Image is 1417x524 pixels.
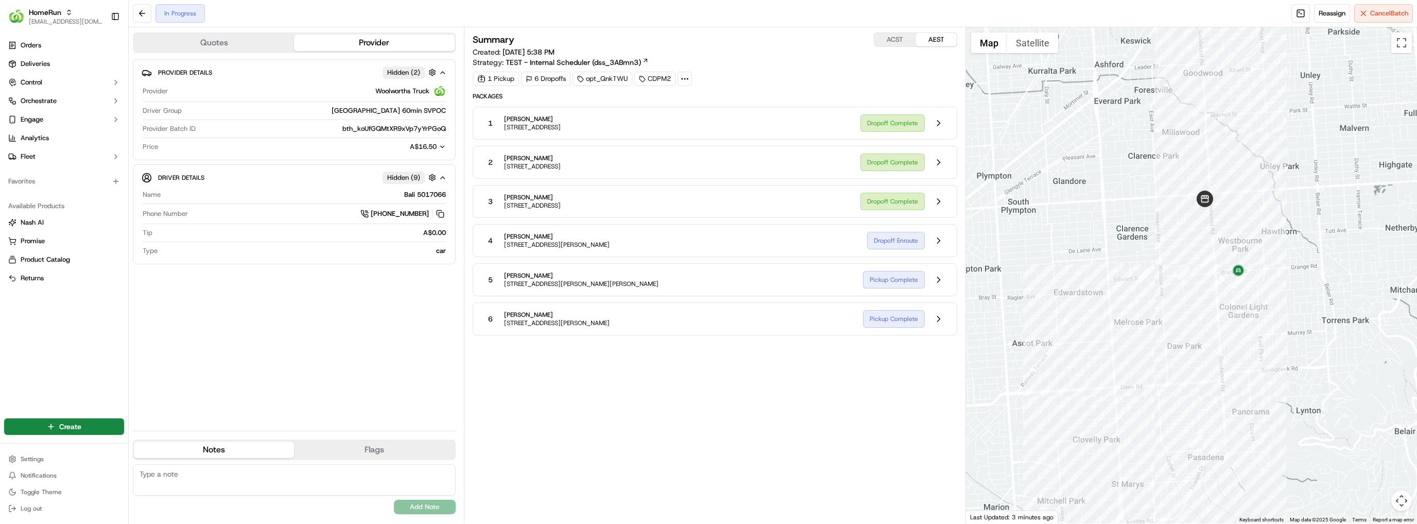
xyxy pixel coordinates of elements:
span: Name [143,190,161,199]
button: Show street map [971,32,1007,53]
div: Last Updated: 3 minutes ago [966,511,1058,523]
span: [PERSON_NAME] [504,272,659,280]
div: opt_QnkTWU [573,72,632,86]
div: A$0.00 [157,228,446,238]
a: Orders [4,37,124,54]
button: Orchestrate [4,93,124,109]
img: Google [969,510,1003,523]
div: 6 Dropoffs [521,72,571,86]
button: Toggle Theme [4,485,124,499]
span: 4 [488,235,493,246]
button: Control [4,74,124,91]
a: Analytics [4,130,124,146]
span: Product Catalog [21,255,70,264]
button: Returns [4,270,124,286]
button: Create [4,418,124,435]
button: Show satellite imagery [1007,32,1058,53]
a: Terms (opens in new tab) [1352,517,1367,522]
div: 5 [1137,269,1150,282]
button: Product Catalog [4,251,124,268]
span: [PHONE_NUMBER] [371,209,429,218]
img: ww.png [434,85,446,97]
span: Driver Details [158,174,204,182]
span: [STREET_ADDRESS][PERSON_NAME] [504,319,610,327]
div: 1 Pickup [473,72,519,86]
div: car [162,246,446,256]
span: Log out [21,504,42,513]
span: [DATE] 5:38 PM [503,47,555,57]
button: Notifications [4,468,124,483]
button: Nash AI [4,214,124,231]
span: Toggle Theme [21,488,62,496]
a: Returns [8,274,120,283]
span: [PERSON_NAME] [504,193,561,201]
div: 6 [1189,434,1203,448]
span: [STREET_ADDRESS] [504,162,561,171]
span: 1 [488,118,493,128]
button: Hidden (2) [383,66,439,79]
span: [PERSON_NAME] [504,311,610,319]
button: Reassign [1314,4,1350,23]
button: Engage [4,111,124,128]
span: Settings [21,455,44,463]
button: [EMAIL_ADDRESS][DOMAIN_NAME] [29,18,102,26]
button: Hidden (9) [383,171,439,184]
span: A$16.50 [410,142,437,151]
a: Nash AI [8,218,120,227]
span: Provider [143,87,168,96]
button: Notes [134,442,294,458]
button: HomeRunHomeRun[EMAIL_ADDRESS][DOMAIN_NAME] [4,4,107,29]
span: Woolworths Truck [375,87,429,96]
div: Available Products [4,198,124,214]
span: Hidden ( 2 ) [387,68,420,77]
a: Open this area in Google Maps (opens a new window) [969,510,1003,523]
h3: Summary [473,35,514,44]
button: Driver DetailsHidden (9) [142,169,447,186]
span: Created: [473,47,555,57]
span: Reassign [1319,9,1345,18]
img: HomeRun [8,8,25,25]
button: HomeRun [29,7,61,18]
span: Cancel Batch [1370,9,1408,18]
a: Report a map error [1373,517,1414,522]
div: 4 [1177,266,1190,280]
button: Provider DetailsHidden (2) [142,64,447,81]
span: Type [143,246,158,256]
button: Quotes [134,35,294,51]
span: [PERSON_NAME] [504,232,610,241]
span: Orders [21,41,41,50]
a: [PHONE_NUMBER] [360,208,446,219]
button: Log out [4,501,124,516]
button: Map camera controls [1391,491,1412,511]
span: [STREET_ADDRESS] [504,123,561,131]
span: Promise [21,236,45,246]
button: Keyboard shortcuts [1239,516,1284,523]
div: 1 [1191,103,1205,116]
div: CDPM2 [634,72,676,86]
span: Fleet [21,152,36,161]
button: Toggle fullscreen view [1391,32,1412,53]
span: Engage [21,115,43,124]
button: Flags [294,442,454,458]
span: bth_koUfGQMtXR9xVp7yYrPGoQ [342,124,446,133]
span: TEST - Internal Scheduler (dss_3ABmn3) [506,57,641,67]
a: Promise [8,236,120,246]
a: Product Catalog [8,255,120,264]
span: [STREET_ADDRESS][PERSON_NAME] [504,241,610,249]
span: [PERSON_NAME] [504,115,561,123]
span: Driver Group [143,106,182,115]
span: Deliveries [21,59,50,69]
div: Strategy: [473,57,649,67]
div: 3 [1232,275,1246,288]
span: Provider Details [158,69,212,77]
span: Orchestrate [21,96,57,106]
div: Favorites [4,173,124,190]
span: Create [59,421,81,432]
span: 5 [488,275,493,285]
button: A$16.50 [355,142,446,151]
button: Fleet [4,148,124,165]
span: 6 [488,314,493,324]
span: Control [21,78,42,87]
